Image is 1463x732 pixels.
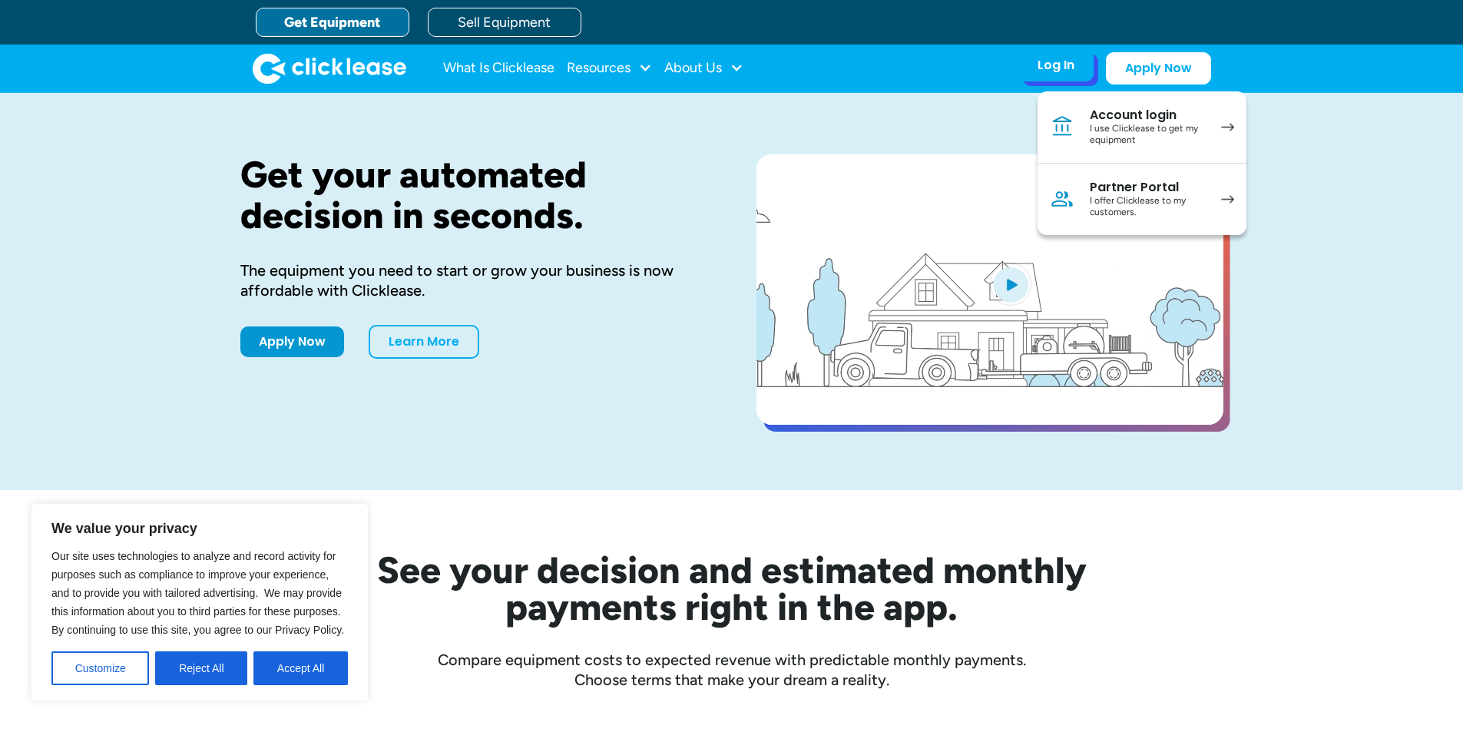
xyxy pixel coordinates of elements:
div: Partner Portal [1090,180,1206,195]
h2: See your decision and estimated monthly payments right in the app. [302,551,1162,625]
div: Log In [1038,58,1074,73]
a: What Is Clicklease [443,53,554,84]
a: Sell Equipment [428,8,581,37]
button: Customize [51,651,149,685]
div: I use Clicklease to get my equipment [1090,123,1206,147]
a: Account loginI use Clicklease to get my equipment [1038,91,1246,164]
div: Compare equipment costs to expected revenue with predictable monthly payments. Choose terms that ... [240,650,1223,690]
div: I offer Clicklease to my customers. [1090,195,1206,219]
img: Clicklease logo [253,53,406,84]
span: Our site uses technologies to analyze and record activity for purposes such as compliance to impr... [51,550,344,636]
a: Get Equipment [256,8,409,37]
a: open lightbox [756,154,1223,425]
div: Resources [567,53,652,84]
button: Accept All [253,651,348,685]
p: We value your privacy [51,519,348,538]
h1: Get your automated decision in seconds. [240,154,707,236]
a: home [253,53,406,84]
div: The equipment you need to start or grow your business is now affordable with Clicklease. [240,260,707,300]
img: Bank icon [1050,114,1074,139]
div: About Us [664,53,743,84]
button: Reject All [155,651,247,685]
img: arrow [1221,195,1234,204]
a: Partner PortalI offer Clicklease to my customers. [1038,164,1246,235]
div: Account login [1090,108,1206,123]
nav: Log In [1038,91,1246,235]
img: Blue play button logo on a light blue circular background [990,263,1031,306]
a: Apply Now [240,326,344,357]
a: Learn More [369,325,479,359]
div: We value your privacy [31,503,369,701]
img: Person icon [1050,187,1074,211]
img: arrow [1221,123,1234,131]
a: Apply Now [1106,52,1211,84]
